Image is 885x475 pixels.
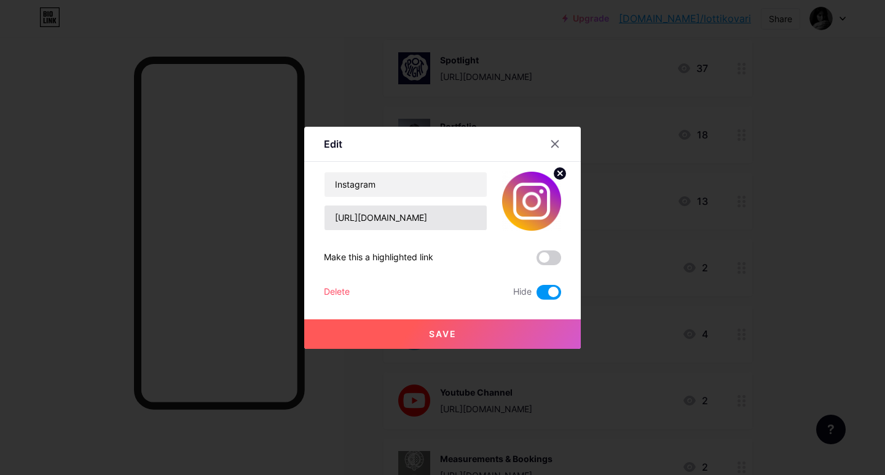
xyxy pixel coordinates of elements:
[324,285,350,300] div: Delete
[324,250,433,265] div: Make this a highlighted link
[324,172,487,197] input: Title
[324,206,487,230] input: URL
[502,172,561,231] img: link_thumbnail
[324,137,342,151] div: Edit
[304,319,581,349] button: Save
[513,285,532,300] span: Hide
[429,329,457,339] span: Save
